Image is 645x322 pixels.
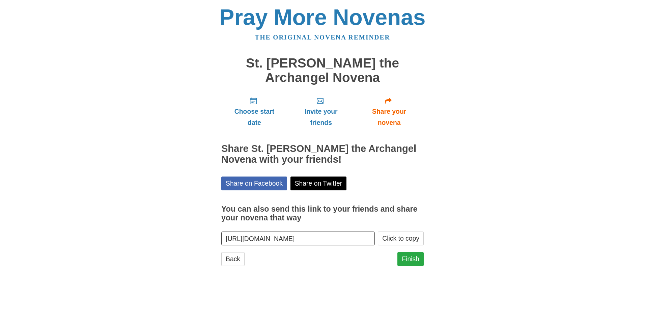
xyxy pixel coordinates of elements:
[355,91,424,132] a: Share your novena
[221,177,287,190] a: Share on Facebook
[221,205,424,222] h3: You can also send this link to your friends and share your novena that way
[378,232,424,245] button: Click to copy
[221,143,424,165] h2: Share St. [PERSON_NAME] the Archangel Novena with your friends!
[221,56,424,85] h1: St. [PERSON_NAME] the Archangel Novena
[255,34,390,41] a: The original novena reminder
[220,5,426,30] a: Pray More Novenas
[221,252,245,266] a: Back
[361,106,417,128] span: Share your novena
[287,91,355,132] a: Invite your friends
[228,106,281,128] span: Choose start date
[397,252,424,266] a: Finish
[221,91,287,132] a: Choose start date
[290,177,347,190] a: Share on Twitter
[294,106,348,128] span: Invite your friends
